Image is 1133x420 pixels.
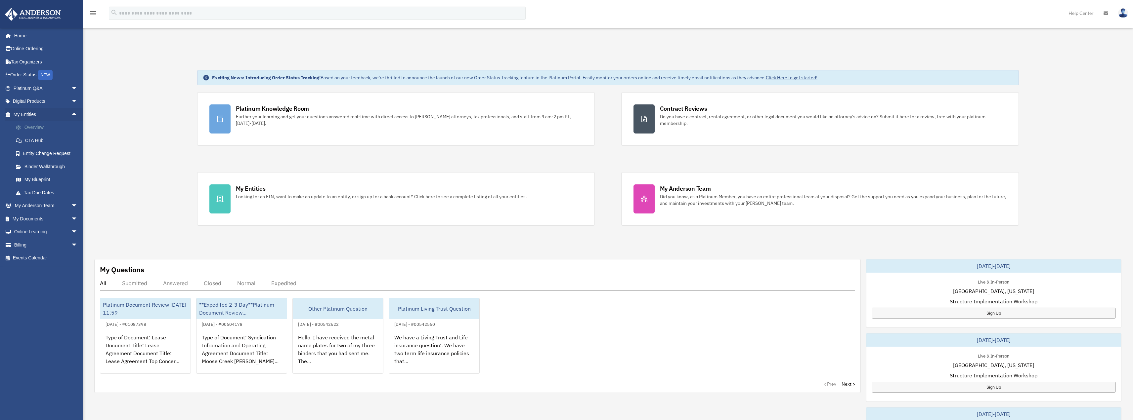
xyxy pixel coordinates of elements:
div: We have a Living Trust and Life insurance question:. We have two term life insurance policies tha... [389,328,479,380]
div: Hello. I have received the metal name plates for two of my three binders that you had sent me. Th... [293,328,383,380]
span: arrow_drop_down [71,82,84,95]
i: menu [89,9,97,17]
div: All [100,280,106,286]
div: Did you know, as a Platinum Member, you have an entire professional team at your disposal? Get th... [660,193,1007,207]
div: [DATE] - #00604178 [196,320,248,327]
div: Looking for an EIN, want to make an update to an entity, or sign up for a bank account? Click her... [236,193,527,200]
a: CTA Hub [9,134,88,147]
a: Online Ordering [5,42,88,56]
a: Entity Change Request [9,147,88,160]
span: arrow_drop_down [71,212,84,226]
a: Next > [842,381,855,387]
div: My Questions [100,265,144,275]
div: Normal [237,280,255,286]
a: Overview [9,121,88,134]
div: Answered [163,280,188,286]
a: Tax Organizers [5,55,88,68]
span: arrow_drop_down [71,238,84,252]
a: Tax Due Dates [9,186,88,199]
div: [DATE]-[DATE] [866,259,1121,273]
a: My Documentsarrow_drop_down [5,212,88,225]
a: Order StatusNEW [5,68,88,82]
span: arrow_drop_down [71,95,84,108]
div: Other Platinum Question [293,298,383,319]
span: arrow_drop_up [71,108,84,121]
a: Home [5,29,84,42]
div: Contract Reviews [660,104,707,113]
a: Billingarrow_drop_down [5,238,88,251]
img: Anderson Advisors Platinum Portal [3,8,63,21]
div: **Expedited 2-3 Day**Platinum Document Review... [196,298,287,319]
span: arrow_drop_down [71,199,84,213]
div: Closed [204,280,221,286]
a: Click Here to get started! [766,75,817,81]
div: Live & In-Person [973,352,1015,359]
div: Based on your feedback, we're thrilled to announce the launch of our new Order Status Tracking fe... [212,74,817,81]
div: Live & In-Person [973,278,1015,285]
div: [DATE] - #01087398 [100,320,152,327]
div: Do you have a contract, rental agreement, or other legal document you would like an attorney's ad... [660,113,1007,127]
a: My Anderson Team Did you know, as a Platinum Member, you have an entire professional team at your... [621,172,1019,226]
div: [DATE] - #00542560 [389,320,440,327]
a: Binder Walkthrough [9,160,88,173]
span: Structure Implementation Workshop [950,371,1037,379]
strong: Exciting News: Introducing Order Status Tracking! [212,75,321,81]
div: Platinum Knowledge Room [236,104,309,113]
div: Expedited [271,280,296,286]
a: Sign Up [872,382,1116,393]
div: Type of Document: Lease Document Title: Lease Agreement Document Title: Lease Agreement Top Conce... [100,328,191,380]
div: NEW [38,70,53,80]
span: arrow_drop_down [71,225,84,239]
a: menu [89,12,97,17]
div: [DATE] - #00542622 [293,320,344,327]
a: My Entities Looking for an EIN, want to make an update to an entity, or sign up for a bank accoun... [197,172,595,226]
a: Platinum Living Trust Question[DATE] - #00542560We have a Living Trust and Life insurance questio... [389,298,480,374]
span: [GEOGRAPHIC_DATA], [US_STATE] [953,287,1034,295]
a: Platinum Q&Aarrow_drop_down [5,82,88,95]
a: Online Learningarrow_drop_down [5,225,88,239]
span: [GEOGRAPHIC_DATA], [US_STATE] [953,361,1034,369]
a: Contract Reviews Do you have a contract, rental agreement, or other legal document you would like... [621,92,1019,146]
a: Sign Up [872,308,1116,319]
div: Submitted [122,280,147,286]
div: [DATE]-[DATE] [866,333,1121,347]
div: Further your learning and get your questions answered real-time with direct access to [PERSON_NAM... [236,113,583,127]
a: My Blueprint [9,173,88,186]
div: Type of Document: Syndication Infromation and Operating Agreement Document Title: Moose Creek [PE... [196,328,287,380]
img: User Pic [1118,8,1128,18]
i: search [110,9,118,16]
div: Platinum Document Review [DATE] 11:59 [100,298,191,319]
a: Digital Productsarrow_drop_down [5,95,88,108]
div: My Entities [236,184,266,193]
span: Structure Implementation Workshop [950,297,1037,305]
div: My Anderson Team [660,184,711,193]
a: Platinum Knowledge Room Further your learning and get your questions answered real-time with dire... [197,92,595,146]
a: My Entitiesarrow_drop_up [5,108,88,121]
a: Platinum Document Review [DATE] 11:59[DATE] - #01087398Type of Document: Lease Document Title: Le... [100,298,191,374]
a: Other Platinum Question[DATE] - #00542622Hello. I have received the metal name plates for two of ... [292,298,383,374]
a: My Anderson Teamarrow_drop_down [5,199,88,212]
div: Platinum Living Trust Question [389,298,479,319]
a: **Expedited 2-3 Day**Platinum Document Review...[DATE] - #00604178Type of Document: Syndication I... [196,298,287,374]
a: Events Calendar [5,251,88,265]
